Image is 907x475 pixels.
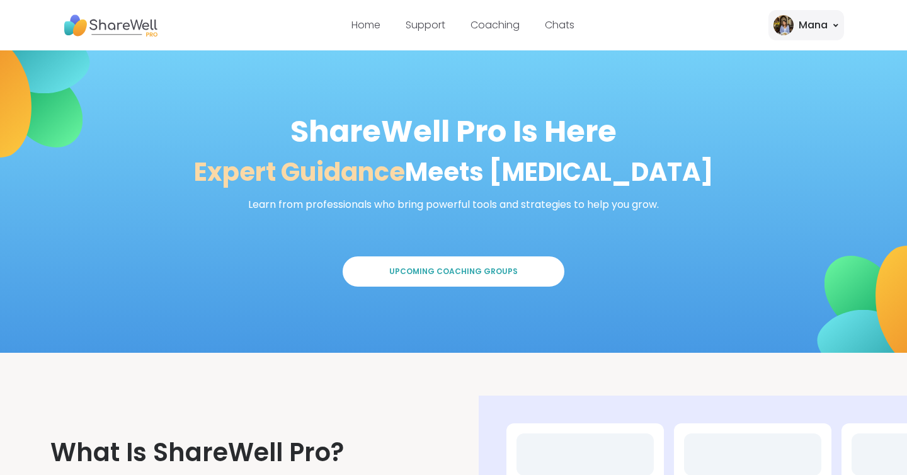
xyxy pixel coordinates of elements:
img: Mana [773,15,794,35]
button: Upcoming Coaching Groups [343,256,564,287]
div: ShareWell Pro Is Here [290,117,617,147]
a: Coaching [471,18,520,32]
div: Mana [799,18,828,33]
img: ShareWell Nav Logo [63,8,157,43]
a: Chats [545,18,574,32]
a: Support [406,18,445,32]
div: Meets [MEDICAL_DATA] [194,153,714,191]
span: Expert Guidance [194,154,405,190]
span: Upcoming Coaching Groups [389,266,518,277]
div: Learn from professionals who bring powerful tools and strategies to help you grow. [248,197,659,212]
a: Home [351,18,380,32]
h3: What Is ShareWell Pro? [50,433,428,471]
